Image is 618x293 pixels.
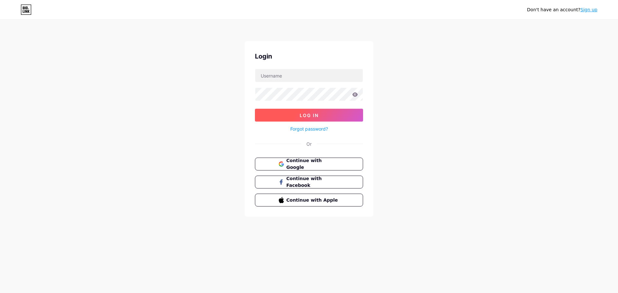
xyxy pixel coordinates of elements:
[527,6,597,13] div: Don't have an account?
[255,158,363,170] button: Continue with Google
[255,194,363,206] button: Continue with Apple
[286,157,340,171] span: Continue with Google
[580,7,597,12] a: Sign up
[290,125,328,132] a: Forgot password?
[286,197,340,204] span: Continue with Apple
[306,141,312,147] div: Or
[255,109,363,122] button: Log In
[255,51,363,61] div: Login
[300,113,319,118] span: Log In
[255,176,363,188] button: Continue with Facebook
[255,69,363,82] input: Username
[286,175,340,189] span: Continue with Facebook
